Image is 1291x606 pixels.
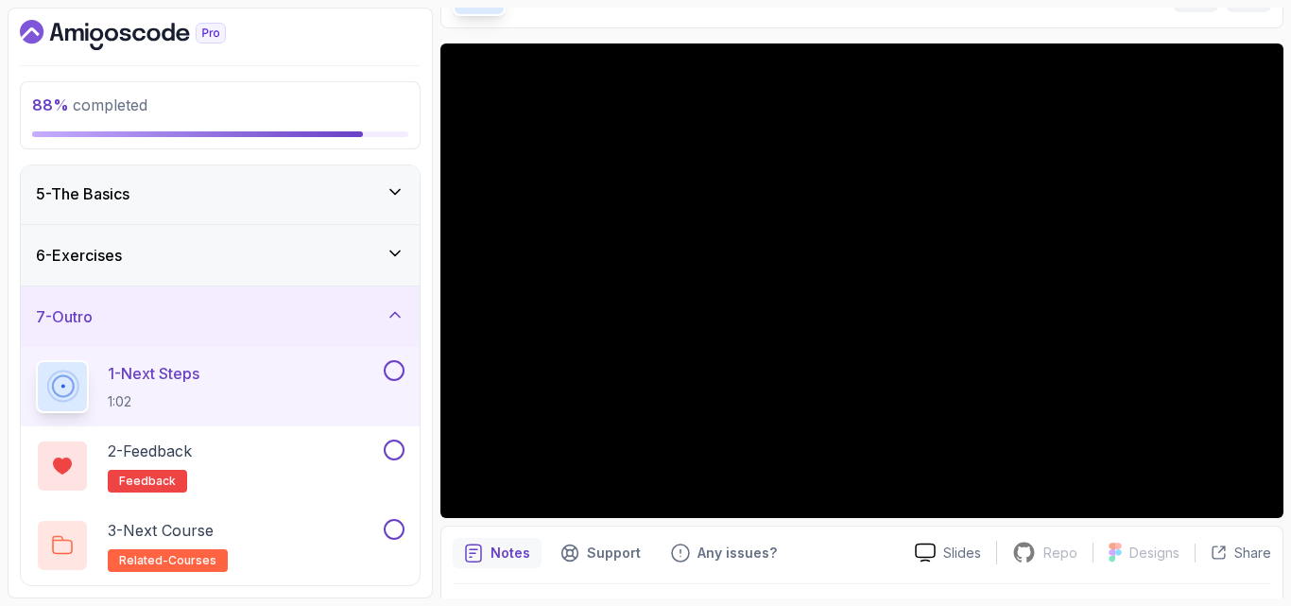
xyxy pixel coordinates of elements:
[943,544,981,563] p: Slides
[1043,544,1077,563] p: Repo
[36,360,405,413] button: 1-Next Steps1:02
[36,519,405,572] button: 3-Next Courserelated-courses
[697,544,777,563] p: Any issues?
[36,440,405,493] button: 2-Feedbackfeedback
[36,244,122,267] h3: 6 - Exercises
[453,538,542,568] button: notes button
[1234,544,1271,563] p: Share
[119,553,216,568] span: related-courses
[36,182,129,205] h3: 5 - The Basics
[587,544,641,563] p: Support
[36,305,93,328] h3: 7 - Outro
[1195,544,1271,563] button: Share
[20,20,269,50] a: Dashboard
[108,519,214,542] p: 3 - Next Course
[1129,544,1179,563] p: Designs
[108,362,199,385] p: 1 - Next Steps
[108,440,192,462] p: 2 - Feedback
[491,544,530,563] p: Notes
[21,225,420,286] button: 6-Exercises
[440,43,1283,518] iframe: 4 - Next Steps
[549,538,652,568] button: Support button
[32,95,147,114] span: completed
[108,392,199,411] p: 1:02
[21,164,420,224] button: 5-The Basics
[32,95,69,114] span: 88 %
[119,474,176,489] span: feedback
[21,286,420,347] button: 7-Outro
[900,543,996,563] a: Slides
[660,538,788,568] button: Feedback button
